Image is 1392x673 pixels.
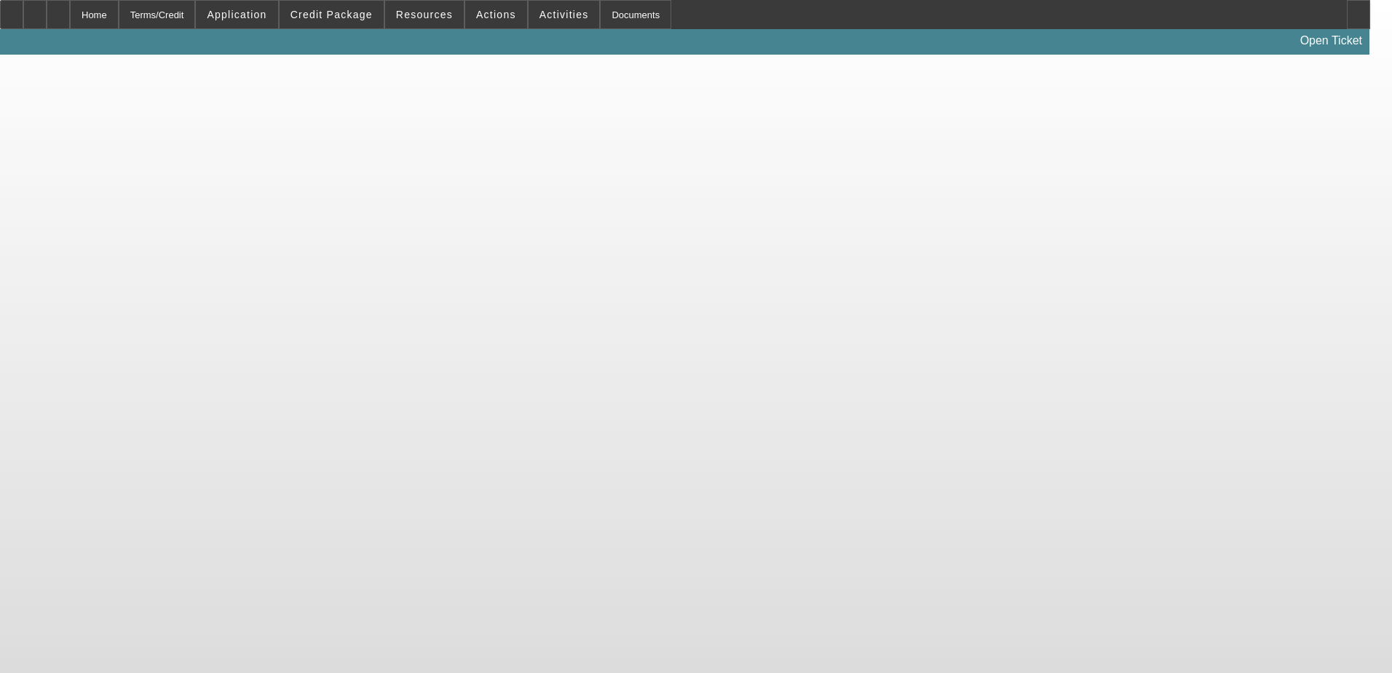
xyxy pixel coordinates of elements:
button: Actions [465,1,527,28]
span: Credit Package [290,9,373,20]
button: Application [196,1,277,28]
button: Activities [529,1,600,28]
button: Resources [385,1,464,28]
button: Credit Package [280,1,384,28]
span: Actions [476,9,516,20]
a: Open Ticket [1294,28,1368,53]
span: Activities [539,9,589,20]
span: Application [207,9,266,20]
span: Resources [396,9,453,20]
